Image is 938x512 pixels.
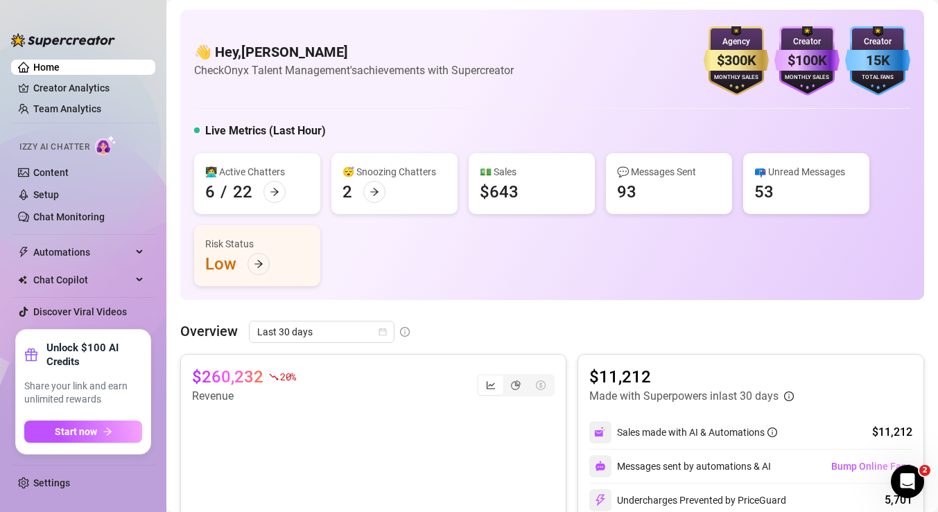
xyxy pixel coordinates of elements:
[192,388,296,405] article: Revenue
[33,189,59,200] a: Setup
[477,374,555,396] div: segmented control
[617,181,636,203] div: 93
[704,35,769,48] div: Agency
[269,372,279,382] span: fall
[33,211,105,222] a: Chat Monitoring
[617,164,721,179] div: 💬 Messages Sent
[754,181,774,203] div: 53
[486,380,496,390] span: line-chart
[919,465,930,476] span: 2
[784,391,794,401] span: info-circle
[872,424,912,441] div: $11,212
[480,181,519,203] div: $643
[95,135,116,155] img: AI Chatter
[233,181,252,203] div: 22
[704,50,769,71] div: $300K
[831,455,912,477] button: Bump Online Fans
[845,50,910,71] div: 15K
[617,425,777,440] div: Sales made with AI & Automations
[774,73,840,82] div: Monthly Sales
[342,164,446,179] div: 😴 Snoozing Chatters
[767,427,777,437] span: info-circle
[257,321,386,342] span: Last 30 days
[511,380,521,390] span: pie-chart
[480,164,584,179] div: 💵 Sales
[754,164,858,179] div: 📪 Unread Messages
[891,465,924,498] iframe: Intercom live chat
[594,494,607,506] img: svg%3e
[845,26,910,96] img: blue-badge-DgoSNQY1.svg
[831,461,912,472] span: Bump Online Fans
[33,477,70,488] a: Settings
[33,167,69,178] a: Content
[205,236,309,251] div: Risk Status
[24,380,142,407] span: Share your link and earn unlimited rewards
[24,348,38,362] span: gift
[589,455,771,477] div: Messages sent by automations & AI
[205,181,215,203] div: 6
[589,489,786,511] div: Undercharges Prevented by PriceGuard
[885,492,912,509] div: 5,701
[19,141,89,154] span: Izzy AI Chatter
[33,103,101,114] a: Team Analytics
[774,50,840,71] div: $100K
[33,306,127,317] a: Discover Viral Videos
[192,366,263,388] article: $260,232
[845,35,910,48] div: Creator
[704,26,769,96] img: gold-badge-CigiZidd.svg
[180,321,238,342] article: Overview
[205,123,326,139] h5: Live Metrics (Last Hour)
[280,370,296,383] span: 20 %
[24,421,142,443] button: Start nowarrow-right
[33,269,132,291] span: Chat Copilot
[270,187,279,197] span: arrow-right
[845,73,910,82] div: Total Fans
[595,461,606,472] img: svg%3e
[18,247,29,258] span: thunderbolt
[704,73,769,82] div: Monthly Sales
[194,62,514,79] article: Check Onyx Talent Management's achievements with Supercreator
[254,259,263,269] span: arrow-right
[11,33,115,47] img: logo-BBDzfeDw.svg
[370,187,379,197] span: arrow-right
[103,427,112,436] span: arrow-right
[400,327,410,337] span: info-circle
[774,26,840,96] img: purple-badge-B9DA21FR.svg
[342,181,352,203] div: 2
[589,366,794,388] article: $11,212
[536,380,546,390] span: dollar-circle
[774,35,840,48] div: Creator
[18,275,27,285] img: Chat Copilot
[594,426,607,439] img: svg%3e
[33,62,60,73] a: Home
[55,426,97,437] span: Start now
[205,164,309,179] div: 👩‍💻 Active Chatters
[46,341,142,369] strong: Unlock $100 AI Credits
[33,241,132,263] span: Automations
[589,388,779,405] article: Made with Superpowers in last 30 days
[33,77,144,99] a: Creator Analytics
[194,42,514,62] h4: 👋 Hey, [PERSON_NAME]
[379,328,387,336] span: calendar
